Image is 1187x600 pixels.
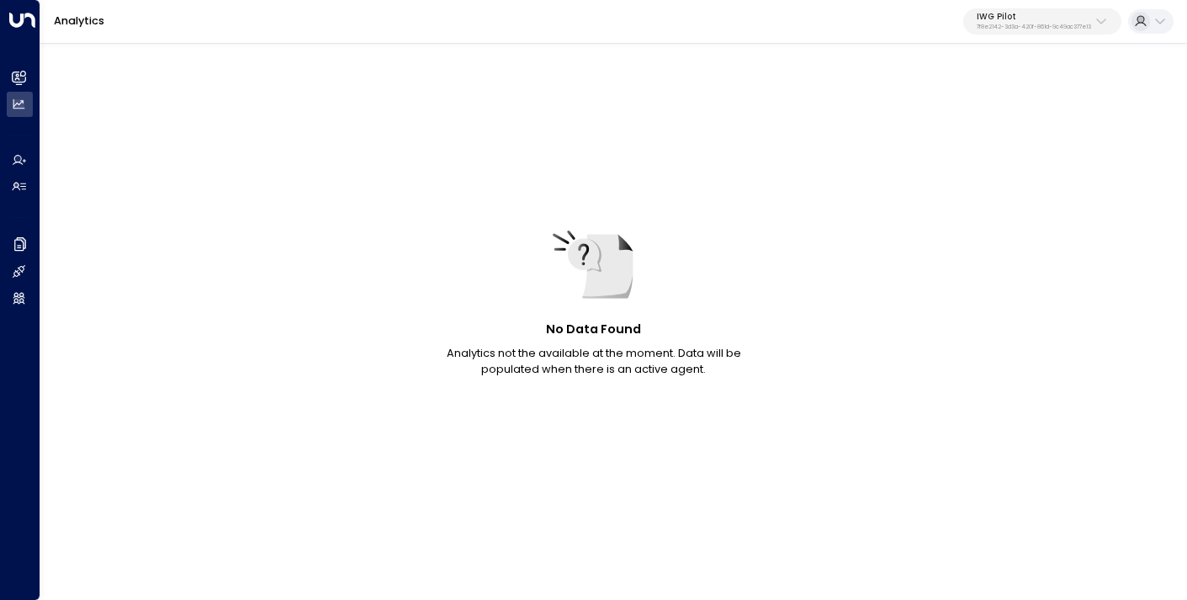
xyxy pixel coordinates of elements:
button: IWG Pilot7f8e2142-3d3a-420f-861d-9c49ac377e13 [963,8,1121,35]
h5: No Data Found [546,321,641,339]
p: 7f8e2142-3d3a-420f-861d-9c49ac377e13 [977,24,1091,30]
p: IWG Pilot [977,12,1091,22]
p: Analytics not the available at the moment. Data will be populated when there is an active agent. [426,345,762,377]
a: Analytics [54,13,104,28]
